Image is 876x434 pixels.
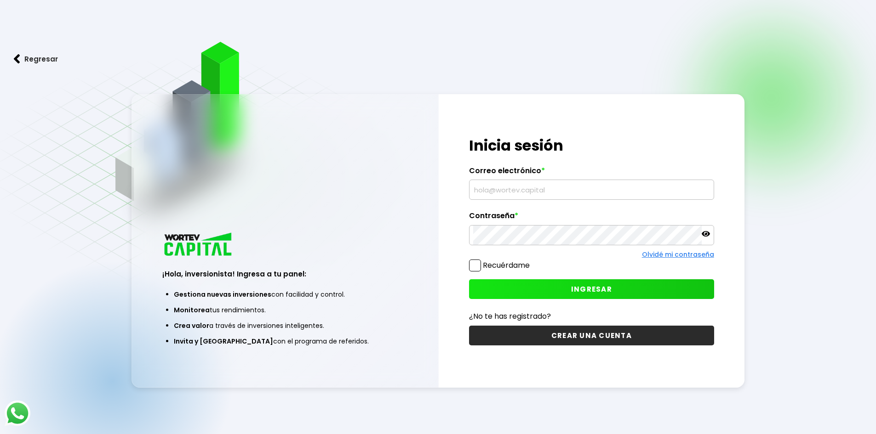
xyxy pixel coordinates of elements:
[469,310,714,322] p: ¿No te has registrado?
[14,54,20,64] img: flecha izquierda
[469,166,714,180] label: Correo electrónico
[162,269,407,279] h3: ¡Hola, inversionista! Ingresa a tu panel:
[483,260,530,271] label: Recuérdame
[469,279,714,299] button: INGRESAR
[174,333,396,349] li: con el programa de referidos.
[469,310,714,345] a: ¿No te has registrado?CREAR UNA CUENTA
[174,318,396,333] li: a través de inversiones inteligentes.
[473,180,710,199] input: hola@wortev.capital
[5,400,30,426] img: logos_whatsapp-icon.242b2217.svg
[174,287,396,302] li: con facilidad y control.
[642,250,714,259] a: Olvidé mi contraseña
[174,337,273,346] span: Invita y [GEOGRAPHIC_DATA]
[571,284,612,294] span: INGRESAR
[469,211,714,225] label: Contraseña
[174,290,271,299] span: Gestiona nuevas inversiones
[174,321,209,330] span: Crea valor
[469,326,714,345] button: CREAR UNA CUENTA
[174,305,210,315] span: Monitorea
[162,231,235,259] img: logo_wortev_capital
[469,135,714,157] h1: Inicia sesión
[174,302,396,318] li: tus rendimientos.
